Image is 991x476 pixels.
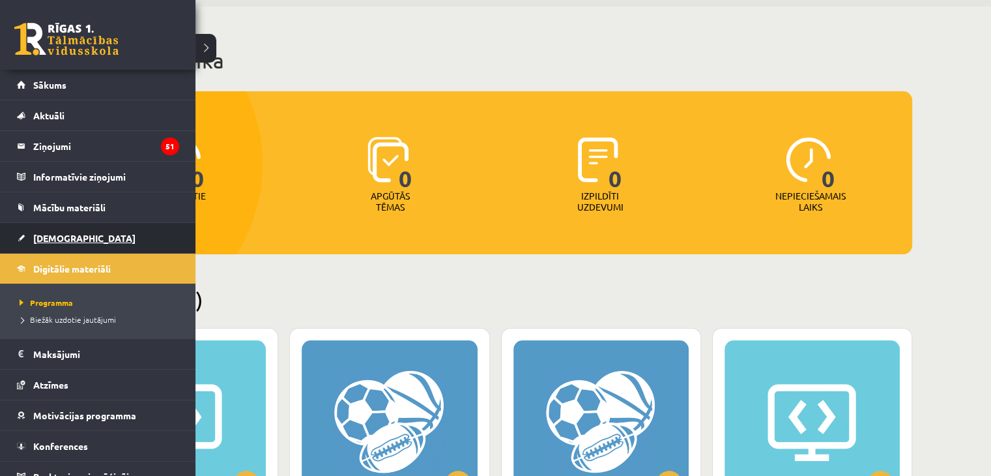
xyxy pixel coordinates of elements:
a: Motivācijas programma [17,400,179,430]
i: 51 [161,138,179,155]
a: [DEMOGRAPHIC_DATA] [17,223,179,253]
span: [DEMOGRAPHIC_DATA] [33,232,136,244]
a: Konferences [17,431,179,461]
span: Atzīmes [33,379,68,391]
span: 0 [399,137,412,190]
span: Mācību materiāli [33,201,106,213]
span: Sākums [33,79,66,91]
p: Apgūtās tēmas [365,190,416,213]
legend: Informatīvie ziņojumi [33,162,179,192]
h1: Mana statistika [78,48,912,74]
a: Mācību materiāli [17,192,179,222]
a: Maksājumi [17,339,179,369]
span: Biežāk uzdotie jautājumi [16,314,116,325]
a: Biežāk uzdotie jautājumi [16,314,182,325]
legend: Ziņojumi [33,131,179,161]
a: Aktuāli [17,100,179,130]
a: Atzīmes [17,370,179,400]
span: 0 [191,137,205,190]
p: Nepieciešamais laiks [775,190,846,213]
p: Izpildīti uzdevumi [575,190,625,213]
span: 0 [609,137,622,190]
span: Digitālie materiāli [33,263,111,275]
a: Sākums [17,70,179,100]
img: icon-clock-7be60019b62300814b6bd22b8e044499b485619524d84068768e800edab66f18.svg [786,137,831,183]
legend: Maksājumi [33,339,179,369]
span: Konferences [33,440,88,452]
a: Programma [16,297,182,308]
span: Programma [16,297,73,308]
a: Ziņojumi51 [17,131,179,161]
a: Digitālie materiāli [17,254,179,284]
span: Aktuāli [33,110,65,121]
a: Informatīvie ziņojumi [17,162,179,192]
a: Rīgas 1. Tālmācības vidusskola [14,23,119,55]
h2: Pieejamie (6) [78,287,912,312]
img: icon-completed-tasks-ad58ae20a441b2904462921112bc710f1caf180af7a3daa7317a5a94f2d26646.svg [578,137,618,183]
span: Motivācijas programma [33,409,136,421]
span: 0 [822,137,835,190]
img: icon-learned-topics-4a711ccc23c960034f471b6e78daf4a3bad4a20eaf4de84257b87e66633f6470.svg [367,137,409,183]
